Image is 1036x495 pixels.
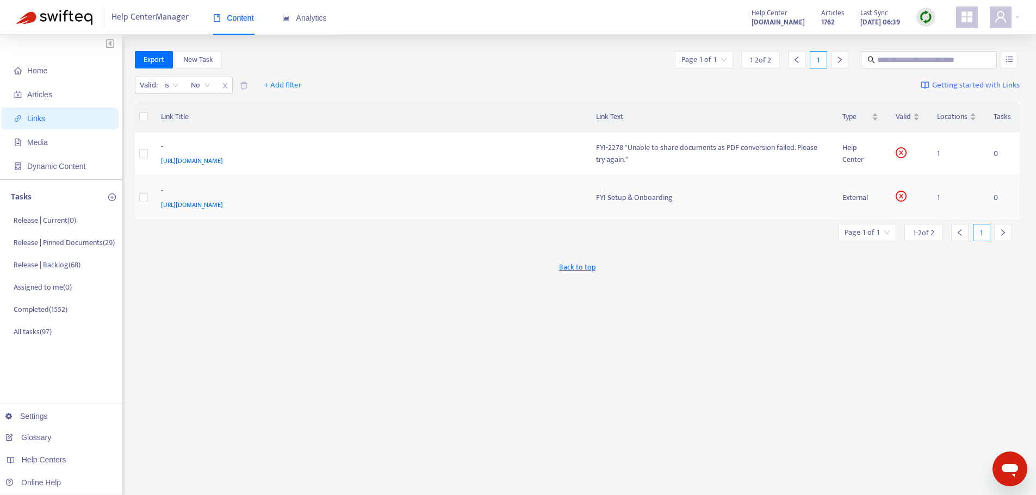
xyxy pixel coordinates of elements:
th: Tasks [985,102,1020,132]
span: Content [213,14,254,22]
span: file-image [14,139,22,146]
span: 1 - 2 of 2 [750,54,771,66]
span: Help Centers [22,455,66,464]
th: Locations [928,102,985,132]
p: Assigned to me ( 0 ) [14,281,72,293]
strong: [DATE] 06:39 [860,16,900,28]
div: 1 [810,51,827,68]
div: FYI-2278 "Unable to share documents as PDF conversion failed. Please try again." [596,142,826,166]
p: Release | Current ( 0 ) [14,215,76,226]
span: left [956,229,964,236]
a: [DOMAIN_NAME] [752,16,805,28]
th: Valid [887,102,928,132]
a: Getting started with Links [921,77,1020,94]
span: area-chart [282,14,290,22]
div: - [161,185,575,199]
span: Getting started with Links [932,79,1020,92]
span: appstore [960,10,973,23]
td: 0 [985,176,1020,220]
button: New Task [175,51,222,68]
img: Swifteq [16,10,92,25]
span: [URL][DOMAIN_NAME] [161,199,223,210]
span: Home [27,66,47,75]
span: Back to top [559,261,595,273]
span: + Add filter [264,79,302,92]
span: Help Center Manager [111,7,189,28]
span: New Task [183,54,213,66]
span: search [867,56,875,64]
div: FYI Setup & Onboarding [596,192,826,204]
button: unordered-list [1001,51,1018,68]
th: Link Title [152,102,587,132]
p: Release | Backlog ( 68 ) [14,259,80,271]
span: Locations [937,111,967,123]
span: account-book [14,91,22,98]
td: 1 [928,132,985,176]
span: left [793,56,801,64]
span: user [994,10,1007,23]
button: Export [135,51,173,68]
span: Type [842,111,870,123]
span: unordered-list [1006,55,1013,63]
th: Type [834,102,887,132]
span: right [999,229,1007,236]
span: Valid : [135,77,159,93]
span: Export [144,54,164,66]
span: is [164,77,179,93]
p: All tasks ( 97 ) [14,326,52,337]
span: container [14,162,22,170]
span: Dynamic Content [27,162,85,171]
span: Valid [896,111,911,123]
p: Tasks [11,191,32,204]
span: delete [240,82,248,90]
div: Help Center [842,142,878,166]
a: Online Help [5,478,61,487]
td: 1 [928,176,985,220]
span: right [836,56,843,64]
div: 1 [973,224,990,241]
strong: 1762 [821,16,834,28]
span: 1 - 2 of 2 [913,227,934,239]
img: image-link [921,81,929,90]
span: Links [27,114,45,123]
span: Media [27,138,48,147]
a: Settings [5,412,48,421]
th: Link Text [587,102,834,132]
iframe: Button to launch messaging window [992,452,1027,486]
p: Release | Pinned Documents ( 29 ) [14,237,115,248]
span: home [14,67,22,74]
span: book [213,14,221,22]
span: plus-circle [108,193,116,201]
span: close [218,79,232,92]
div: External [842,192,878,204]
span: Articles [27,90,52,99]
span: Articles [821,7,844,19]
span: close-circle [896,191,907,202]
td: 0 [985,132,1020,176]
span: No [191,77,210,93]
span: link [14,115,22,122]
img: sync.dc5367851b00ba804db3.png [919,10,933,24]
button: + Add filter [256,77,310,94]
span: Help Center [752,7,787,19]
span: Last Sync [860,7,888,19]
a: Glossary [5,433,51,442]
p: Completed ( 1552 ) [14,304,67,315]
div: - [161,141,575,155]
span: close-circle [896,147,907,158]
span: Analytics [282,14,327,22]
span: [URL][DOMAIN_NAME] [161,155,223,166]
